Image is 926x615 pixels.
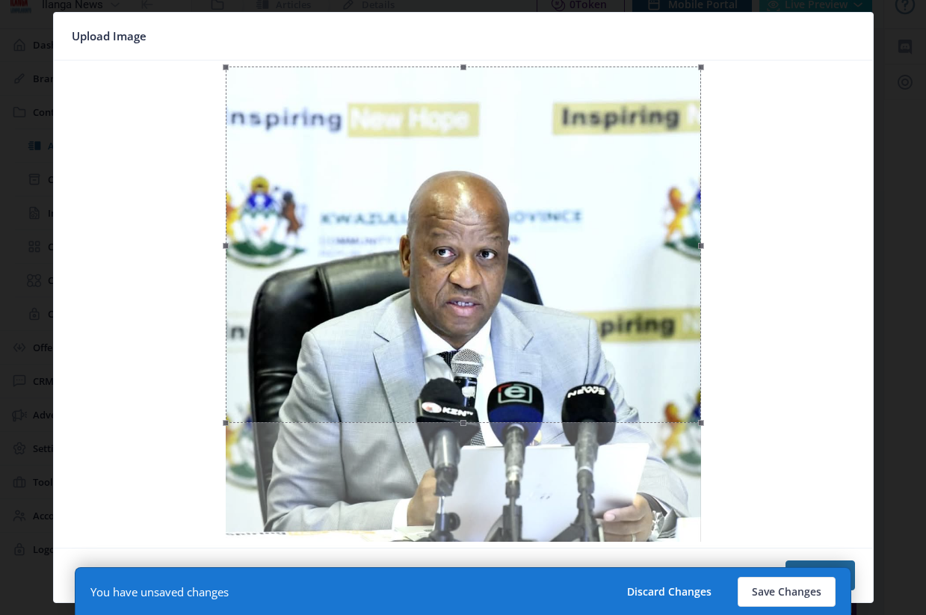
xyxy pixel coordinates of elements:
[785,560,855,590] button: Confirm
[90,584,229,599] div: You have unsaved changes
[72,560,134,590] button: Cancel
[613,577,726,607] button: Discard Changes
[738,577,836,607] button: Save Changes
[72,25,146,48] span: Upload Image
